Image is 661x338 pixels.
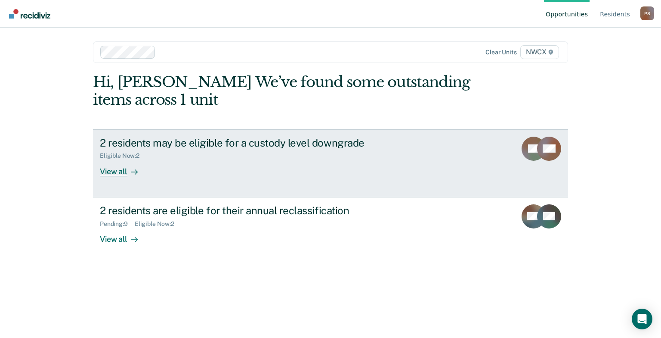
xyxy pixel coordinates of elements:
a: 2 residents may be eligible for a custody level downgradeEligible Now:2View all [93,129,568,197]
button: Profile dropdown button [640,6,654,20]
div: View all [100,227,148,244]
div: 2 residents may be eligible for a custody level downgrade [100,137,402,149]
img: Recidiviz [9,9,50,19]
div: Eligible Now : 2 [135,220,181,228]
span: NWCX [520,45,559,59]
div: Open Intercom Messenger [632,309,652,329]
div: 2 residents are eligible for their annual reclassification [100,204,402,217]
div: Eligible Now : 2 [100,152,146,160]
div: Hi, [PERSON_NAME] We’ve found some outstanding items across 1 unit [93,73,473,109]
a: 2 residents are eligible for their annual reclassificationPending:9Eligible Now:2View all [93,197,568,265]
div: Clear units [485,49,517,56]
div: Pending : 9 [100,220,135,228]
div: View all [100,160,148,176]
div: P S [640,6,654,20]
